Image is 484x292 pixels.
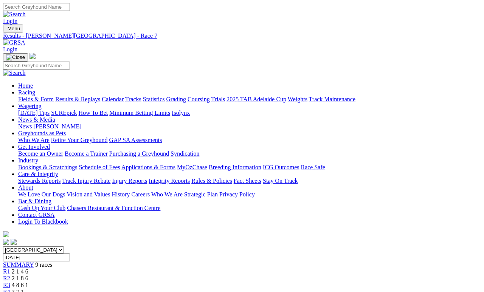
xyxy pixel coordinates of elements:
a: Schedule of Fees [79,164,120,170]
a: Track Injury Rebate [62,178,110,184]
div: Greyhounds as Pets [18,137,481,144]
a: Injury Reports [112,178,147,184]
input: Select date [3,253,70,261]
a: Breeding Information [209,164,261,170]
span: Menu [8,26,20,31]
a: [PERSON_NAME] [33,123,81,130]
a: Get Involved [18,144,50,150]
a: Contact GRSA [18,212,54,218]
a: Coursing [188,96,210,102]
a: ICG Outcomes [263,164,299,170]
a: Strategic Plan [184,191,218,198]
a: Become an Owner [18,150,63,157]
a: Chasers Restaurant & Function Centre [67,205,160,211]
img: logo-grsa-white.png [29,53,36,59]
div: Wagering [18,110,481,116]
img: logo-grsa-white.png [3,231,9,237]
a: Syndication [171,150,199,157]
a: SUMMARY [3,261,34,268]
a: News & Media [18,116,55,123]
div: Care & Integrity [18,178,481,184]
a: Purchasing a Greyhound [109,150,169,157]
a: Weights [288,96,307,102]
span: 2 1 4 6 [12,268,28,275]
a: Results & Replays [55,96,100,102]
a: Greyhounds as Pets [18,130,66,136]
a: Results - [PERSON_NAME][GEOGRAPHIC_DATA] - Race 7 [3,32,481,39]
a: Industry [18,157,38,164]
a: Home [18,82,33,89]
input: Search [3,3,70,11]
a: Login [3,18,17,24]
a: Isolynx [172,110,190,116]
a: Race Safe [301,164,325,170]
a: Calendar [102,96,124,102]
a: GAP SA Assessments [109,137,162,143]
a: Rules & Policies [191,178,232,184]
a: Become a Trainer [65,150,108,157]
span: 4 8 6 1 [12,282,28,288]
img: Close [6,54,25,60]
a: Bookings & Scratchings [18,164,77,170]
a: Tracks [125,96,141,102]
div: News & Media [18,123,481,130]
a: Privacy Policy [219,191,255,198]
a: 2025 TAB Adelaide Cup [226,96,286,102]
div: Industry [18,164,481,171]
a: Applications & Forms [121,164,175,170]
a: Login [3,46,17,53]
button: Toggle navigation [3,25,23,32]
a: R2 [3,275,10,281]
a: Grading [166,96,186,102]
a: History [112,191,130,198]
a: Integrity Reports [149,178,190,184]
img: GRSA [3,39,25,46]
a: SUREpick [51,110,77,116]
img: facebook.svg [3,239,9,245]
a: Vision and Values [67,191,110,198]
a: Login To Blackbook [18,218,68,225]
a: MyOzChase [177,164,207,170]
a: Bar & Dining [18,198,51,204]
a: News [18,123,32,130]
a: About [18,184,33,191]
a: R3 [3,282,10,288]
a: Who We Are [18,137,50,143]
a: Statistics [143,96,165,102]
img: Search [3,70,26,76]
a: Minimum Betting Limits [109,110,170,116]
a: Fact Sheets [234,178,261,184]
span: 9 races [35,261,52,268]
a: We Love Our Dogs [18,191,65,198]
a: R1 [3,268,10,275]
div: About [18,191,481,198]
a: How To Bet [79,110,108,116]
input: Search [3,62,70,70]
a: Stay On Track [263,178,298,184]
img: Search [3,11,26,18]
div: Get Involved [18,150,481,157]
button: Toggle navigation [3,53,28,62]
img: twitter.svg [11,239,17,245]
a: Who We Are [151,191,183,198]
a: Racing [18,89,35,96]
div: Racing [18,96,481,103]
a: Care & Integrity [18,171,58,177]
a: Track Maintenance [309,96,355,102]
a: Wagering [18,103,42,109]
div: Bar & Dining [18,205,481,212]
a: Trials [211,96,225,102]
a: Careers [131,191,150,198]
a: [DATE] Tips [18,110,50,116]
a: Fields & Form [18,96,54,102]
a: Stewards Reports [18,178,60,184]
span: 2 1 8 6 [12,275,28,281]
a: Retire Your Greyhound [51,137,108,143]
a: Cash Up Your Club [18,205,65,211]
